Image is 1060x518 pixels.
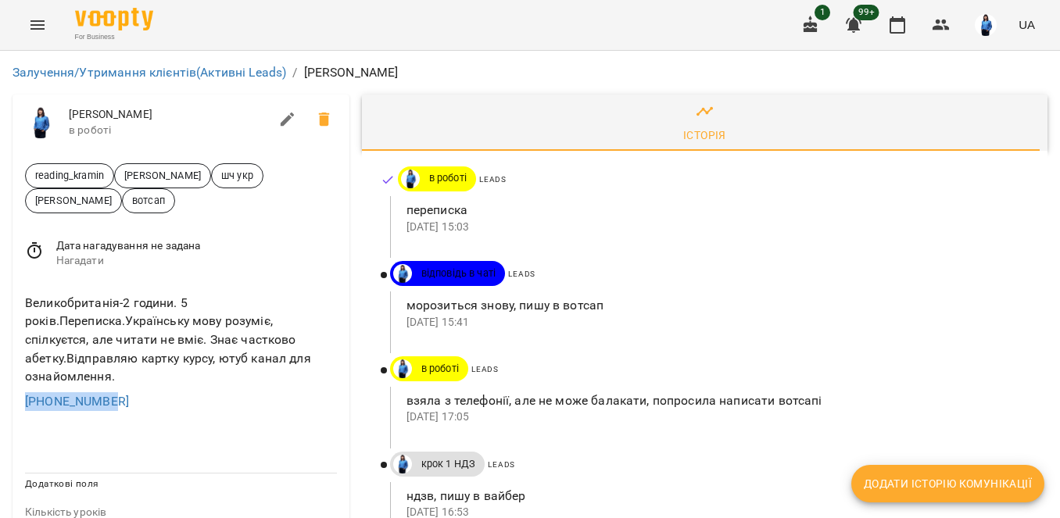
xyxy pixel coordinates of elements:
button: UA [1012,10,1041,39]
img: Дащенко Аня [393,264,412,283]
img: Дащенко Аня [401,170,420,188]
span: 1 [815,5,830,20]
p: переписка [406,201,1022,220]
p: морозиться знову, пишу в вотсап [406,296,1022,315]
span: UA [1019,16,1035,33]
span: Нагадати [56,253,337,269]
span: Дата нагадування не задана [56,238,337,254]
span: Додаткові поля [25,478,98,489]
p: [DATE] 17:05 [406,409,1022,425]
span: Leads [488,460,515,469]
div: Історія [683,126,726,145]
img: Дащенко Аня [393,359,412,378]
span: в роботі [412,362,468,376]
a: Дащенко Аня [390,264,412,283]
span: [PERSON_NAME] [69,107,269,123]
a: Дащенко Аня [390,359,412,378]
img: Дащенко Аня [25,107,56,138]
span: For Business [75,32,153,42]
p: [DATE] 15:41 [406,315,1022,330]
p: [DATE] 15:03 [406,220,1022,235]
img: Дащенко Аня [393,455,412,473]
span: крок 1 НДЗ [412,457,485,471]
span: [PERSON_NAME] [115,168,210,183]
span: Leads [471,365,499,373]
button: Menu [19,6,56,44]
p: [PERSON_NAME] [304,63,399,82]
a: Залучення/Утримання клієнтів(Активні Leads) [13,65,286,80]
span: в роботі [420,171,476,185]
p: взяла з телефонії, але не може балакати, попросила написати вотсапі [406,391,1022,410]
span: вотсап [123,193,174,208]
span: Додати історію комунікації [864,474,1032,493]
span: reading_kramin [26,168,113,183]
span: шч укр [212,168,263,183]
div: Великобританія-2 години. 5 років.Переписка.Українську мову розуміє, спілкуєтся, але читати не вмі... [22,291,340,389]
img: 164a4c0f3cf26cceff3e160a65b506fe.jpg [975,14,997,36]
span: 99+ [854,5,879,20]
span: [PERSON_NAME] [26,193,121,208]
li: / [292,63,297,82]
nav: breadcrumb [13,63,1047,82]
img: Voopty Logo [75,8,153,30]
span: в роботі [69,123,269,138]
p: ндзв, пишу в вайбер [406,487,1022,505]
a: Дащенко Аня [390,455,412,473]
span: відповідь в чаті [412,266,505,280]
span: Leads [508,270,535,278]
a: [PHONE_NUMBER] [25,394,129,409]
span: Leads [479,175,507,184]
a: Дащенко Аня [398,170,420,188]
button: Додати історію комунікації [851,465,1044,502]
